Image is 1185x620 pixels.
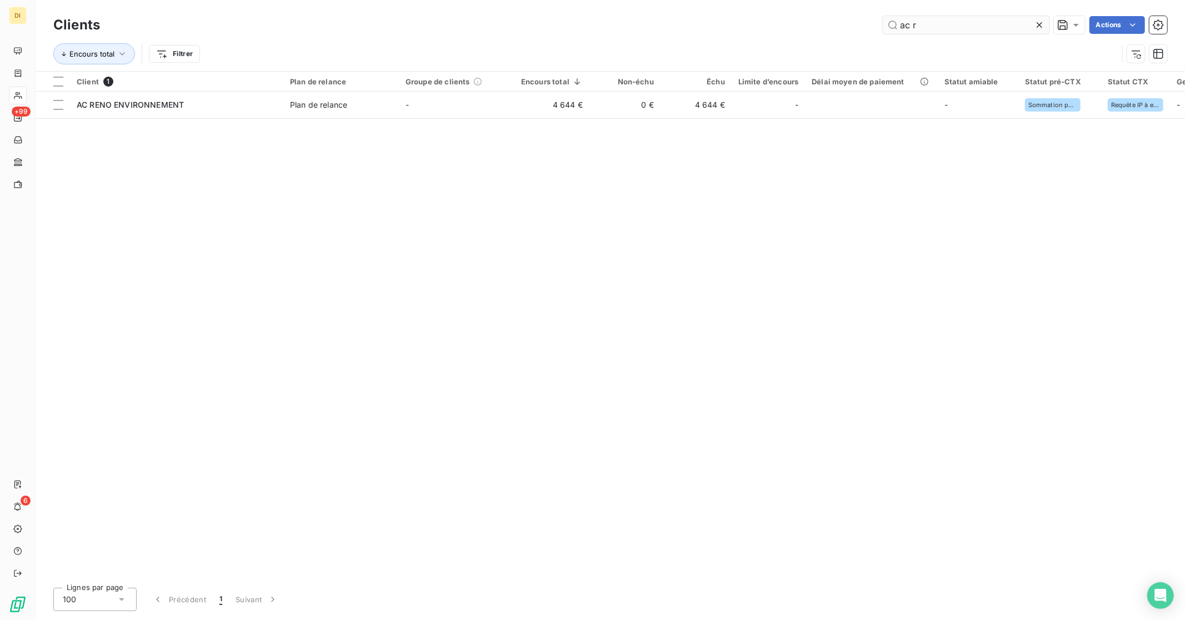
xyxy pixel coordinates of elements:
[812,77,931,86] div: Délai moyen de paiement
[219,594,222,605] span: 1
[944,77,1012,86] div: Statut amiable
[944,100,948,109] span: -
[12,107,31,117] span: +99
[290,77,392,86] div: Plan de relance
[9,596,27,613] img: Logo LeanPay
[661,92,732,118] td: 4 644 €
[53,15,100,35] h3: Clients
[795,99,798,110] span: -
[596,77,654,86] div: Non-échu
[77,100,184,109] span: AC RENO ENVIRONNEMENT
[1147,582,1174,609] div: Open Intercom Messenger
[521,77,583,86] div: Encours total
[1111,102,1160,108] span: Requête IP à envoyer
[21,496,31,506] span: 6
[883,16,1049,34] input: Rechercher
[589,92,661,118] td: 0 €
[146,588,213,611] button: Précédent
[1089,16,1145,34] button: Actions
[667,77,725,86] div: Échu
[290,99,347,110] div: Plan de relance
[77,77,99,86] span: Client
[514,92,589,118] td: 4 644 €
[738,77,798,86] div: Limite d’encours
[1025,77,1094,86] div: Statut pré-CTX
[213,588,229,611] button: 1
[1108,77,1163,86] div: Statut CTX
[149,45,200,63] button: Filtrer
[406,77,470,86] span: Groupe de clients
[9,7,27,24] div: DI
[63,594,76,605] span: 100
[1028,102,1077,108] span: Sommation par voie d'huiiser
[53,43,135,64] button: Encours total
[1177,100,1180,109] span: -
[69,49,114,58] span: Encours total
[229,588,285,611] button: Suivant
[406,100,409,109] span: -
[103,77,113,87] span: 1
